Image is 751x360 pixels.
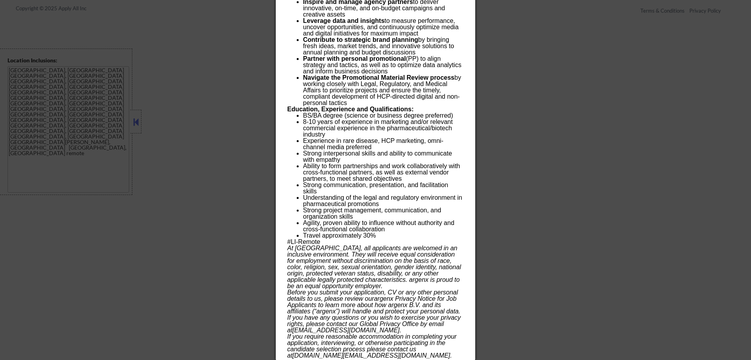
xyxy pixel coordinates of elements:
p: Agility, proven ability to influence without authority and cross-functional collaboration [303,220,463,232]
b: Education, Experience and Qualifications: [287,106,414,112]
p: Understanding of the legal and regulatory environment in pharmaceutical promotions [303,195,463,207]
b: Leverage data and insights [303,17,384,24]
p: by bringing fresh ideas, market trends, and innovative solutions to annual planning and budget di... [303,37,463,56]
p: BS/BA degree (science or business degree preferred) [303,112,463,119]
p: #LI-Remote [287,239,463,245]
i: to learn more about how argenx B.V. and its affiliates (“argenx”) will handle and protect your pe... [287,302,461,334]
b: Navigate the Promotional Material Review process [303,74,454,81]
p: (PP) to align strategy and tactics, as well as to optimize data analytics and inform business dec... [303,56,463,75]
b: Contribute to strategic brand planning [303,36,418,43]
a: argenx Privacy Notice for Job Applicants [287,295,457,308]
i: At [GEOGRAPHIC_DATA], all applicants are welcomed in an inclusive environment. They will receive ... [287,245,461,289]
p: Ability to form partnerships and work collaboratively with cross-functional partners, as well as ... [303,163,463,182]
p: by working closely with Legal, Regulatory, and Medical Affairs to prioritize projects and ensure ... [303,75,463,106]
p: Strong communication, presentation, and facilitation skills [303,182,463,195]
p: to measure performance, uncover opportunities, and continuously optimize media and digital initia... [303,18,463,37]
b: Partner with personal promotional [303,55,406,62]
i: . [400,327,401,334]
p: Experience in rare disease, HCP marketing, omni-channel media preferred [303,138,463,150]
p: Strong interpersonal skills and ability to communicate with empathy [303,150,463,163]
i: Before you submit your application, CV or any other personal details to us, please review our [287,289,458,308]
p: Travel approximately 30% [303,232,463,239]
p: Strong project management, communication, and organization skills [303,207,463,220]
a: [DOMAIN_NAME][EMAIL_ADDRESS][DOMAIN_NAME] [292,352,450,359]
p: 8-10 years of experience in marketing and/or relevant commercial experience in the pharmaceutical... [303,119,463,138]
a: [EMAIL_ADDRESS][DOMAIN_NAME] [292,327,399,334]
